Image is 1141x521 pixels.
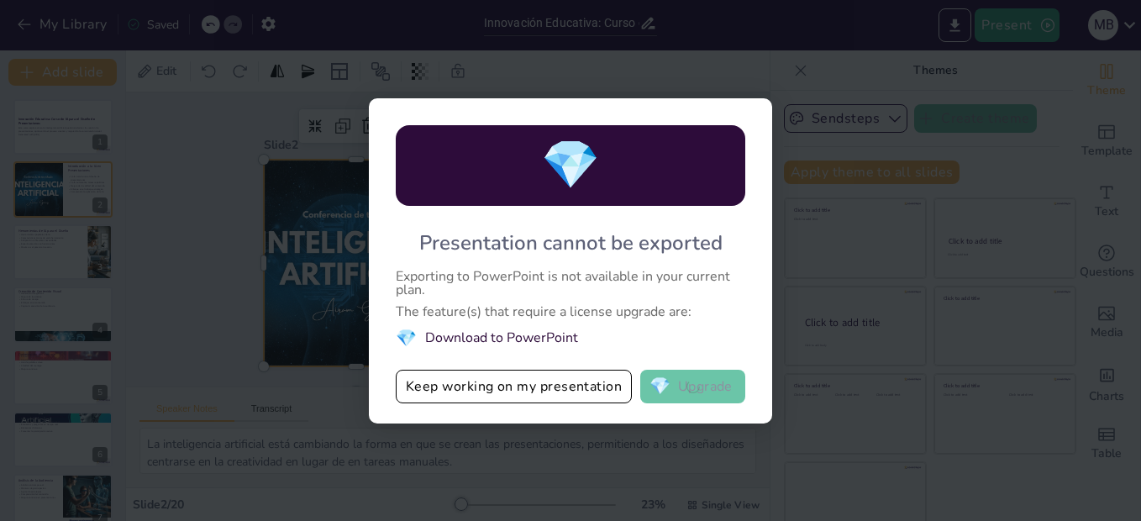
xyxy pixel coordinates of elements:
span: diamond [541,133,600,197]
button: Keep working on my presentation [396,370,632,403]
div: Presentation cannot be exported [419,229,723,256]
li: Download to PowerPoint [396,327,745,350]
div: The feature(s) that require a license upgrade are: [396,305,745,318]
button: diamondUpgrade [640,370,745,403]
span: diamond [649,378,670,395]
span: diamond [396,327,417,350]
div: Exporting to PowerPoint is not available in your current plan. [396,270,745,297]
